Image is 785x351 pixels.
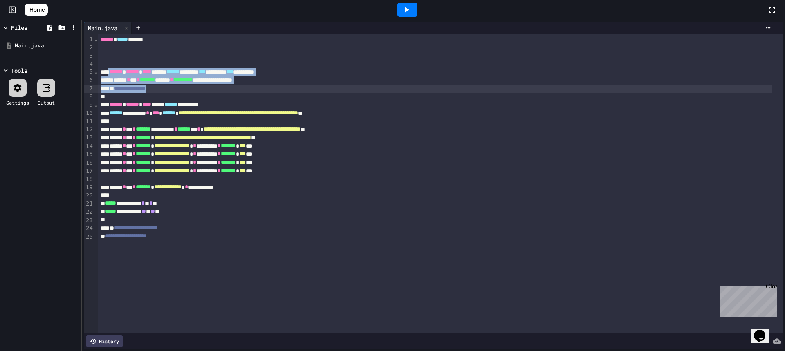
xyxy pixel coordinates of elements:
[84,150,94,159] div: 15
[84,192,94,200] div: 20
[86,335,123,347] div: History
[84,142,94,150] div: 14
[84,24,121,32] div: Main.java
[84,36,94,44] div: 1
[84,175,94,183] div: 18
[84,60,94,68] div: 4
[84,224,94,233] div: 24
[84,22,132,34] div: Main.java
[84,52,94,60] div: 3
[94,68,98,75] span: Fold line
[84,68,94,76] div: 5
[717,283,777,317] iframe: chat widget
[84,233,94,241] div: 25
[751,318,777,343] iframe: chat widget
[84,208,94,216] div: 22
[84,109,94,117] div: 10
[84,159,94,167] div: 16
[84,217,94,225] div: 23
[84,85,94,93] div: 7
[84,76,94,85] div: 6
[84,183,94,192] div: 19
[94,36,98,42] span: Fold line
[29,6,45,14] span: Home
[84,167,94,175] div: 17
[3,3,56,52] div: Chat with us now!Close
[15,42,78,50] div: Main.java
[94,101,98,108] span: Fold line
[11,23,27,32] div: Files
[84,118,94,126] div: 11
[6,99,29,106] div: Settings
[84,134,94,142] div: 13
[84,44,94,52] div: 2
[84,125,94,134] div: 12
[84,200,94,208] div: 21
[84,101,94,109] div: 9
[11,66,27,75] div: Tools
[84,93,94,101] div: 8
[38,99,55,106] div: Output
[25,4,48,16] a: Home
